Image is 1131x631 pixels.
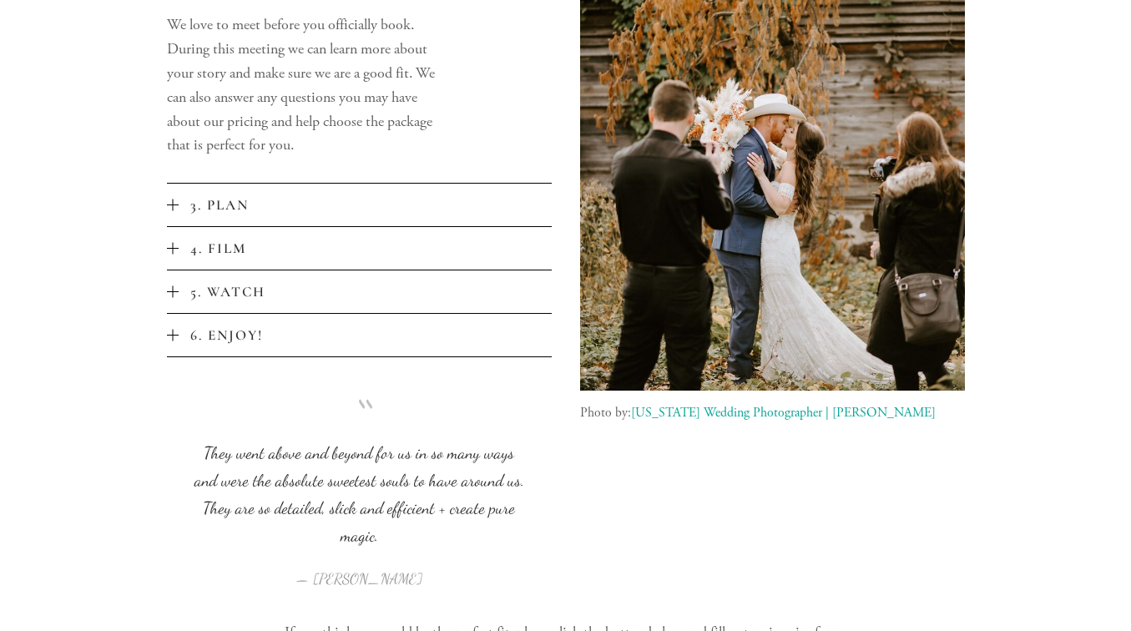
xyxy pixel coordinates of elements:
button: 6. Enjoy! [167,314,552,356]
figcaption: — [PERSON_NAME] [194,550,525,593]
div: 2. Connect [167,13,552,183]
span: 5. Watch [179,283,552,300]
button: 3. Plan [167,184,552,226]
p: We love to meet before you officially book. During this meeting we can learn more about your stor... [167,13,437,158]
a: [US_STATE] Wedding Photographer | [PERSON_NAME] [631,405,936,422]
span: 4. Film [179,240,552,257]
button: 4. Film [167,227,552,270]
blockquote: They went above and beyond for us in so many ways and were the absolute sweetest souls to have ar... [194,412,525,550]
span: “ [194,412,525,440]
button: 5. Watch [167,270,552,313]
span: 6. Enjoy! [179,326,552,344]
p: Photo by: [580,406,965,422]
span: 3. Plan [179,196,552,214]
